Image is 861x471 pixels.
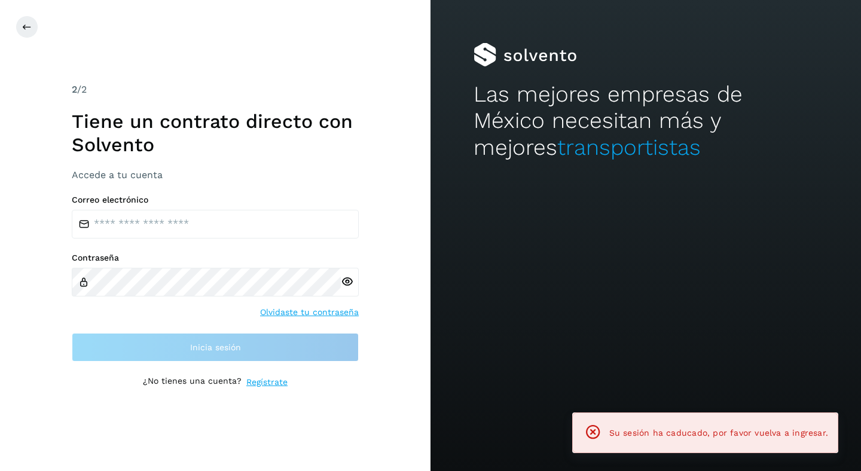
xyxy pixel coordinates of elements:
p: ¿No tienes una cuenta? [143,376,242,389]
button: Inicia sesión [72,333,359,362]
h2: Las mejores empresas de México necesitan más y mejores [474,81,818,161]
a: Olvidaste tu contraseña [260,306,359,319]
span: transportistas [557,134,701,160]
div: /2 [72,82,359,97]
span: Su sesión ha caducado, por favor vuelva a ingresar. [609,428,828,438]
span: Inicia sesión [190,343,241,351]
span: 2 [72,84,77,95]
h1: Tiene un contrato directo con Solvento [72,110,359,156]
h3: Accede a tu cuenta [72,169,359,181]
label: Contraseña [72,253,359,263]
a: Regístrate [246,376,288,389]
label: Correo electrónico [72,195,359,205]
